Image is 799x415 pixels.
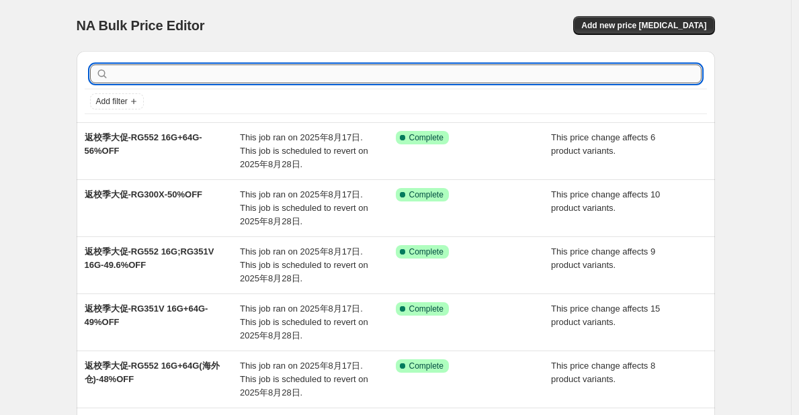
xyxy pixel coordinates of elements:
[77,18,205,33] span: NA Bulk Price Editor
[409,361,444,371] span: Complete
[90,93,144,109] button: Add filter
[240,304,368,340] span: This job ran on 2025年8月17日. This job is scheduled to revert on 2025年8月28日.
[96,96,128,107] span: Add filter
[409,189,444,200] span: Complete
[240,361,368,398] span: This job ran on 2025年8月17日. This job is scheduled to revert on 2025年8月28日.
[85,132,202,156] span: 返校季大促-RG552 16G+64G-56%OFF
[551,304,660,327] span: This price change affects 15 product variants.
[581,20,706,31] span: Add new price [MEDICAL_DATA]
[85,246,214,270] span: 返校季大促-RG552 16G;RG351V 16G-49.6%OFF
[551,361,655,384] span: This price change affects 8 product variants.
[240,246,368,283] span: This job ran on 2025年8月17日. This job is scheduled to revert on 2025年8月28日.
[409,246,444,257] span: Complete
[85,189,203,199] span: 返校季大促-RG300X-50%OFF
[240,189,368,226] span: This job ran on 2025年8月17日. This job is scheduled to revert on 2025年8月28日.
[409,304,444,314] span: Complete
[85,361,220,384] span: 返校季大促-RG552 16G+64G(海外仓)-48%OFF
[551,132,655,156] span: This price change affects 6 product variants.
[85,304,208,327] span: 返校季大促-RG351V 16G+64G-49%OFF
[573,16,714,35] button: Add new price [MEDICAL_DATA]
[409,132,444,143] span: Complete
[551,246,655,270] span: This price change affects 9 product variants.
[551,189,660,213] span: This price change affects 10 product variants.
[240,132,368,169] span: This job ran on 2025年8月17日. This job is scheduled to revert on 2025年8月28日.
